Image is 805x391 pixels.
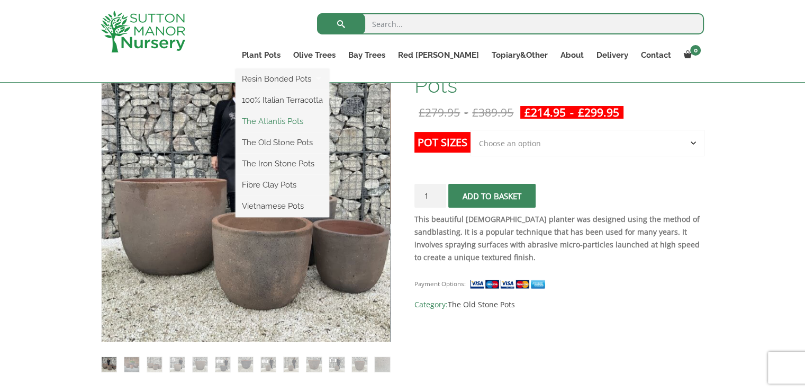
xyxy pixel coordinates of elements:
a: Vietnamese Pots [236,198,329,214]
img: The Dong Hoi Old Stone Plant Pots [102,357,116,372]
span: £ [419,105,425,120]
img: The Dong Hoi Old Stone Plant Pots - Image 9 [284,357,299,372]
img: payment supported [469,279,549,290]
img: The Dong Hoi Old Stone Plant Pots - Image 7 [238,357,253,372]
img: The Dong Hoi Old Stone Plant Pots - Image 6 [215,357,230,372]
img: The Dong Hoi Old Stone Plant Pots - Image 8 [261,357,276,372]
del: - [414,106,518,119]
a: 0 [677,48,704,63]
a: Red [PERSON_NAME] [392,48,485,63]
label: Pot Sizes [414,132,471,153]
bdi: 299.95 [578,105,619,120]
input: Product quantity [414,184,446,208]
a: About [554,48,590,63]
img: The Dong Hoi Old Stone Plant Pots - Image 3 [147,357,162,372]
span: 0 [690,45,701,56]
a: The Old Stone Pots [236,135,329,150]
a: Plant Pots [236,48,287,63]
a: Bay Trees [342,48,392,63]
img: The Dong Hoi Old Stone Plant Pots - Image 12 [352,357,367,372]
img: The Dong Hoi Old Stone Plant Pots - Image 11 [329,357,344,372]
a: Fibre Clay Pots [236,177,329,193]
a: 100% Italian Terracotta [236,92,329,108]
img: logo [101,11,185,52]
button: Add to basket [448,184,536,208]
a: Resin Bonded Pots [236,71,329,87]
a: The Old Stone Pots [448,299,515,309]
small: Payment Options: [414,280,466,288]
img: The Dong Hoi Old Stone Plant Pots - Image 4 [170,357,185,372]
a: Olive Trees [287,48,342,63]
img: The Dong Hoi Old Stone Plant Pots - Image 2 [124,357,139,372]
input: Search... [317,13,704,34]
span: £ [472,105,478,120]
bdi: 279.95 [419,105,460,120]
bdi: 214.95 [524,105,566,120]
a: The Iron Stone Pots [236,156,329,172]
a: Delivery [590,48,634,63]
img: The Dong Hoi Old Stone Plant Pots - Image 13 [375,357,390,372]
span: £ [524,105,531,120]
span: Category: [414,298,704,311]
a: The Atlantis Pots [236,113,329,129]
bdi: 389.95 [472,105,513,120]
a: Topiary&Other [485,48,554,63]
a: Contact [634,48,677,63]
img: The Dong Hoi Old Stone Plant Pots - Image 5 [193,357,207,372]
h1: The Dong Hoi Old Stone Plant Pots [414,52,704,96]
span: £ [578,105,584,120]
strong: This beautiful [DEMOGRAPHIC_DATA] planter was designed using the method of sandblasting. It is a ... [414,214,700,262]
img: The Dong Hoi Old Stone Plant Pots - Image 10 [306,357,321,372]
ins: - [520,106,623,119]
